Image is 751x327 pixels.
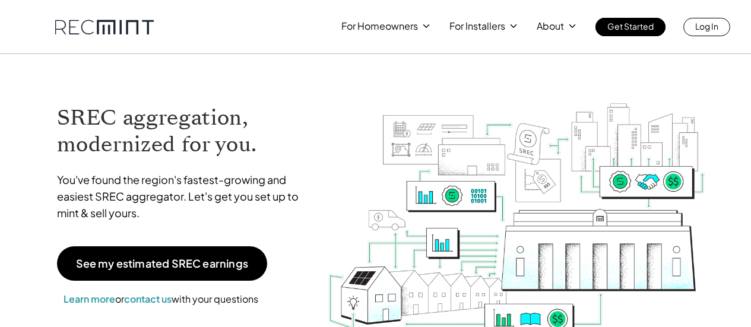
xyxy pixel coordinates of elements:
a: Get Started [595,18,666,36]
a: contact us [124,293,172,305]
p: About [537,18,564,34]
p: You've found the region's fastest-growing and easiest SREC aggregator. Let's get you set up to mi... [57,172,310,221]
a: Log In [683,18,730,36]
p: or with your questions [57,291,265,307]
p: For Homeowners [341,18,418,34]
a: See my estimated SREC earnings [57,246,267,281]
p: Log In [695,18,718,34]
a: Learn more [64,293,115,305]
p: Get Started [607,18,654,34]
p: For Installers [449,18,505,34]
h1: SREC aggregation, modernized for you. [57,104,310,158]
p: See my estimated SREC earnings [76,258,248,269]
